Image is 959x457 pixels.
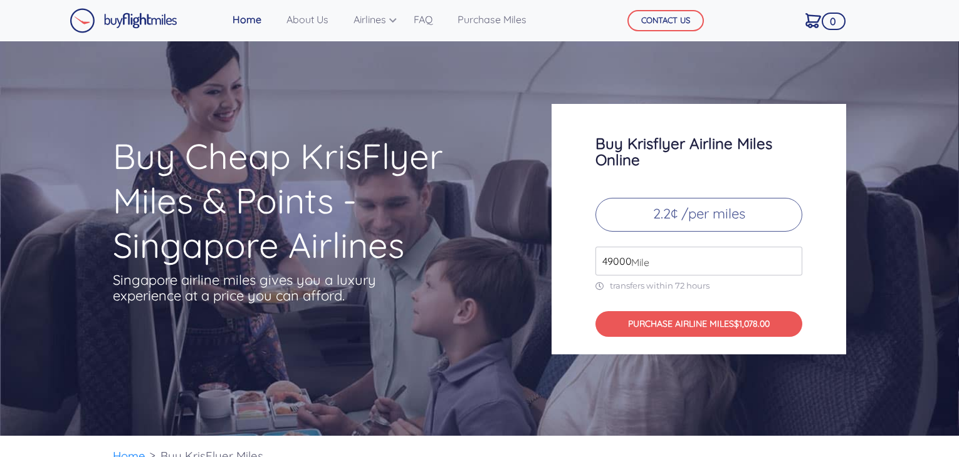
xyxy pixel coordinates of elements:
a: Airlines [348,7,394,32]
img: Cart [805,13,821,28]
button: PURCHASE AIRLINE MILES$1,078.00 [595,311,802,337]
span: $1,078.00 [734,318,770,329]
p: Singapore airline miles gives you a luxury experience at a price you can afford. [113,272,395,304]
a: Purchase Miles [453,7,532,32]
p: transfers within 72 hours [595,280,802,291]
h3: Buy Krisflyer Airline Miles Online [595,135,802,168]
p: 2.2¢ /per miles [595,198,802,232]
h1: Buy Cheap KrisFlyer Miles & Points - Singapore Airlines [113,134,503,267]
span: Mile [625,255,649,270]
a: About Us [281,7,333,32]
a: Home [228,7,266,32]
a: Buy Flight Miles Logo [70,5,177,36]
img: Buy Flight Miles Logo [70,8,177,33]
span: 0 [822,13,846,30]
a: 0 [800,7,826,33]
button: CONTACT US [627,10,704,31]
a: FAQ [409,7,438,32]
